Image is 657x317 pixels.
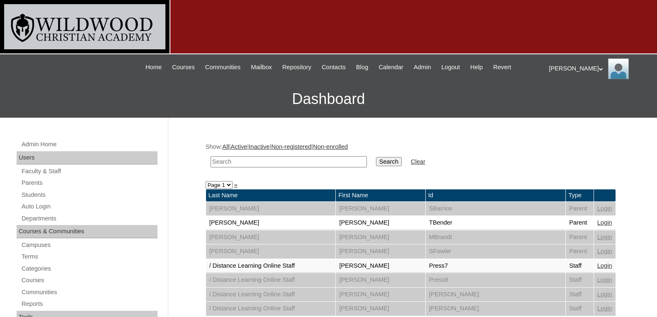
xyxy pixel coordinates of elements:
[21,252,158,262] a: Terms
[597,234,612,240] a: Login
[278,63,315,72] a: Repository
[4,80,653,118] h3: Dashboard
[566,259,594,273] td: Staff
[336,189,425,201] td: First Name
[379,63,403,72] span: Calendar
[336,288,425,302] td: [PERSON_NAME]
[206,230,336,244] td: [PERSON_NAME]
[470,63,483,72] span: Help
[17,225,158,238] div: Courses & Communities
[336,273,425,287] td: [PERSON_NAME]
[206,202,336,216] td: [PERSON_NAME]
[426,216,565,230] td: TBender
[466,63,487,72] a: Help
[211,156,367,167] input: Search
[21,287,158,298] a: Communities
[17,151,158,165] div: Users
[608,58,629,79] img: Jill Isaac
[352,63,372,72] a: Blog
[206,288,336,302] td: / Distance Learning Online Staff
[375,63,407,72] a: Calendar
[206,244,336,259] td: [PERSON_NAME]
[21,264,158,274] a: Categories
[426,302,565,316] td: [PERSON_NAME]
[21,190,158,200] a: Students
[336,244,425,259] td: [PERSON_NAME]
[356,63,368,72] span: Blog
[21,299,158,309] a: Reports
[426,259,565,273] td: Press7
[597,276,612,283] a: Login
[21,139,158,150] a: Admin Home
[410,63,435,72] a: Admin
[168,63,199,72] a: Courses
[247,63,276,72] a: Mailbox
[566,302,594,316] td: Staff
[597,219,612,226] a: Login
[336,259,425,273] td: [PERSON_NAME]
[4,4,165,49] img: logo-white.png
[206,273,336,287] td: / Distance Learning Online Staff
[441,63,460,72] span: Logout
[336,230,425,244] td: [PERSON_NAME]
[21,201,158,212] a: Auto Login
[145,63,162,72] span: Home
[251,63,272,72] span: Mailbox
[597,248,612,254] a: Login
[426,202,565,216] td: SBarrios
[230,143,247,150] a: Active
[141,63,166,72] a: Home
[206,143,616,172] div: Show: | | | |
[313,143,348,150] a: Non-enrolled
[21,213,158,224] a: Departments
[376,157,402,166] input: Search
[566,230,594,244] td: Parent
[493,63,511,72] span: Revert
[414,63,431,72] span: Admin
[222,143,229,150] a: All
[597,291,612,298] a: Login
[426,189,565,201] td: Id
[566,273,594,287] td: Staff
[322,63,346,72] span: Contacts
[206,259,336,273] td: / Distance Learning Online Staff
[205,63,241,72] span: Communities
[597,205,612,212] a: Login
[566,216,594,230] td: Parent
[549,58,649,79] div: [PERSON_NAME]
[426,273,565,287] td: Press9
[21,178,158,188] a: Parents
[426,288,565,302] td: [PERSON_NAME]
[206,302,336,316] td: / Distance Learning Online Staff
[282,63,311,72] span: Repository
[272,143,312,150] a: Non-registered
[566,244,594,259] td: Parent
[172,63,195,72] span: Courses
[206,216,336,230] td: [PERSON_NAME]
[426,244,565,259] td: SFowler
[206,189,336,201] td: Last Name
[249,143,270,150] a: Inactive
[336,302,425,316] td: [PERSON_NAME]
[234,181,238,188] a: »
[437,63,464,72] a: Logout
[566,189,594,201] td: Type
[566,288,594,302] td: Staff
[336,202,425,216] td: [PERSON_NAME]
[336,216,425,230] td: [PERSON_NAME]
[426,230,565,244] td: MBrandt
[21,275,158,286] a: Courses
[318,63,350,72] a: Contacts
[597,305,612,312] a: Login
[21,166,158,177] a: Faculty & Staff
[21,240,158,250] a: Campuses
[201,63,245,72] a: Communities
[411,158,425,165] a: Clear
[597,262,612,269] a: Login
[489,63,515,72] a: Revert
[566,202,594,216] td: Parent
